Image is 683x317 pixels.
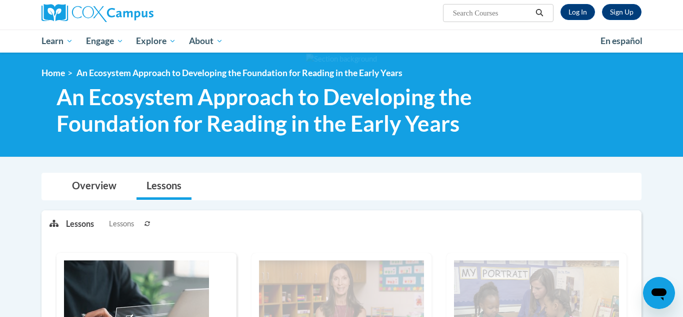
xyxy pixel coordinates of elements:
[189,35,223,47] span: About
[26,30,656,53] div: Main menu
[306,54,377,65] img: Section background
[643,277,675,309] iframe: Button to launch messaging window
[602,4,641,20] a: Register
[594,31,649,52] a: En español
[136,35,176,47] span: Explore
[86,35,123,47] span: Engage
[79,30,130,53] a: Engage
[56,84,503,137] span: An Ecosystem Approach to Developing the Foundation for Reading in the Early Years
[109,218,134,229] span: Lessons
[600,36,642,46] span: En español
[129,30,182,53] a: Explore
[62,173,126,200] a: Overview
[41,35,73,47] span: Learn
[182,30,229,53] a: About
[452,7,532,19] input: Search Courses
[41,68,65,78] a: Home
[35,30,79,53] a: Learn
[41,4,153,22] img: Cox Campus
[41,4,231,22] a: Cox Campus
[532,7,547,19] button: Search
[66,218,94,229] p: Lessons
[136,173,191,200] a: Lessons
[76,68,402,78] span: An Ecosystem Approach to Developing the Foundation for Reading in the Early Years
[560,4,595,20] a: Log In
